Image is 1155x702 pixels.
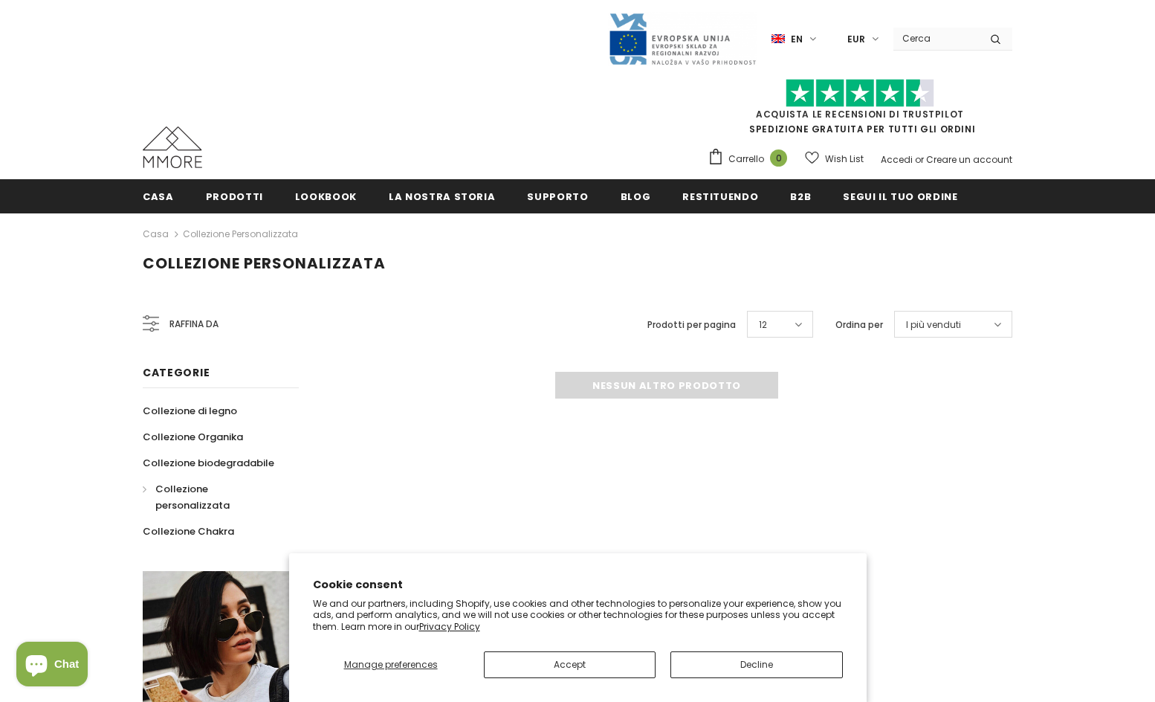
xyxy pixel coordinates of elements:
span: Collezione di legno [143,404,237,418]
span: en [791,32,803,47]
button: Accept [484,651,656,678]
span: 12 [759,318,767,332]
a: Collezione Chakra [143,518,234,544]
span: Collezione biodegradabile [143,456,274,470]
inbox-online-store-chat: Shopify online store chat [12,642,92,690]
img: i-lang-1.png [771,33,785,45]
span: Collezione Organika [143,430,243,444]
h2: Cookie consent [313,577,843,593]
a: La nostra storia [389,179,495,213]
a: Javni Razpis [608,32,757,45]
input: Search Site [893,28,979,49]
span: I più venduti [906,318,961,332]
a: Casa [143,179,174,213]
span: B2B [790,190,811,204]
span: Collezione Chakra [143,524,234,538]
p: We and our partners, including Shopify, use cookies and other technologies to personalize your ex... [313,598,843,633]
label: Ordina per [835,318,883,332]
img: Fidati di Pilot Stars [786,79,934,108]
a: Collezione di legno [143,398,237,424]
img: Javni Razpis [608,12,757,66]
img: Casi MMORE [143,126,202,168]
span: Carrello [728,152,764,167]
span: Wish List [825,152,864,167]
span: Lookbook [295,190,357,204]
span: Blog [621,190,651,204]
a: Collezione personalizzata [143,476,282,518]
a: Carrello 0 [708,148,795,170]
a: Collezione personalizzata [183,228,298,240]
button: Decline [670,651,842,678]
span: Collezione personalizzata [155,482,230,512]
span: or [915,153,924,166]
a: Creare un account [926,153,1012,166]
a: Wish List [805,146,864,172]
a: Casa [143,225,169,243]
span: EUR [847,32,865,47]
a: Acquista le recensioni di TrustPilot [756,108,964,120]
a: Collezione biodegradabile [143,450,274,476]
a: Restituendo [682,179,758,213]
span: Raffina da [169,316,219,332]
span: Manage preferences [344,658,438,671]
span: Segui il tuo ordine [843,190,957,204]
span: 0 [770,149,787,167]
span: Collezione personalizzata [143,253,386,274]
a: Collezione Organika [143,424,243,450]
span: La nostra storia [389,190,495,204]
span: Categorie [143,365,210,380]
span: supporto [527,190,588,204]
button: Manage preferences [313,651,469,678]
a: supporto [527,179,588,213]
a: Privacy Policy [419,620,480,633]
a: Segui il tuo ordine [843,179,957,213]
a: Lookbook [295,179,357,213]
a: Prodotti [206,179,263,213]
span: Prodotti [206,190,263,204]
a: Blog [621,179,651,213]
span: SPEDIZIONE GRATUITA PER TUTTI GLI ORDINI [708,86,1012,135]
a: B2B [790,179,811,213]
span: Restituendo [682,190,758,204]
a: Accedi [881,153,913,166]
span: Casa [143,190,174,204]
label: Prodotti per pagina [647,318,736,332]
